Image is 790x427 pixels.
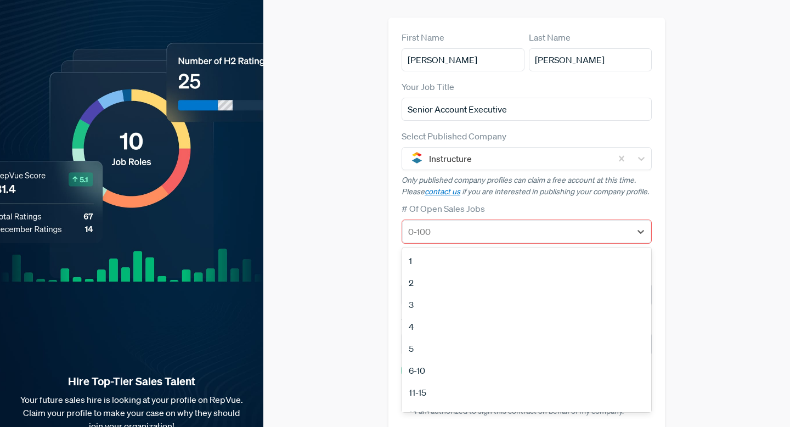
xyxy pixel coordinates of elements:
[402,266,528,279] label: How will I primarily use RepVue?
[402,333,652,356] input: Email
[402,250,651,272] div: 1
[402,31,444,44] label: First Name
[402,359,651,381] div: 6-10
[529,48,652,71] input: Last Name
[402,381,651,403] div: 11-15
[402,175,652,198] p: Only published company profiles can claim a free account at this time. Please if you are interest...
[402,294,651,316] div: 3
[402,316,651,338] div: 4
[402,315,446,328] label: Work Email
[402,80,454,93] label: Your Job Title
[402,246,571,256] span: Please make a selection from the # Of Open Sales Jobs
[402,338,651,359] div: 5
[402,272,651,294] div: 2
[402,202,485,215] label: # Of Open Sales Jobs
[18,374,246,389] strong: Hire Top-Tier Sales Talent
[402,130,506,143] label: Select Published Company
[410,152,424,165] img: Instructure
[402,48,524,71] input: First Name
[425,187,460,196] a: contact us
[402,403,651,425] div: 16-20
[529,31,571,44] label: Last Name
[402,98,652,121] input: Title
